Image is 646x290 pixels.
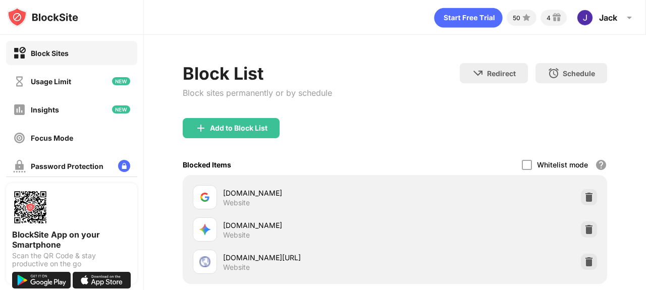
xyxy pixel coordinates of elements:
[31,105,59,114] div: Insights
[31,162,103,170] div: Password Protection
[487,69,516,78] div: Redirect
[547,14,551,22] div: 4
[223,220,395,230] div: [DOMAIN_NAME]
[112,77,130,85] img: new-icon.svg
[7,7,78,27] img: logo-blocksite.svg
[537,160,588,169] div: Whitelist mode
[199,223,211,236] img: favicons
[183,88,332,98] div: Block sites permanently or by schedule
[12,252,131,268] div: Scan the QR Code & stay productive on the go
[31,134,73,142] div: Focus Mode
[13,132,26,144] img: focus-off.svg
[223,230,250,240] div: Website
[210,124,267,132] div: Add to Block List
[223,198,250,207] div: Website
[12,229,131,250] div: BlockSite App on your Smartphone
[118,160,130,172] img: lock-menu.svg
[599,13,617,23] div: Jack
[31,49,69,57] div: Block Sites
[13,103,26,116] img: insights-off.svg
[183,63,332,84] div: Block List
[13,47,26,60] img: block-on.svg
[31,77,71,86] div: Usage Limit
[199,256,211,268] img: favicons
[12,189,48,225] img: options-page-qr-code.png
[434,8,503,28] div: animation
[563,69,595,78] div: Schedule
[513,14,520,22] div: 50
[73,272,131,288] img: download-on-the-app-store.svg
[223,188,395,198] div: [DOMAIN_NAME]
[223,263,250,272] div: Website
[577,10,593,26] img: ACg8ocKY-fYoswojyCqqmLIW6V7YvJPtMtpdOWLFYLV9nbteTdnQ1w=s96-c
[199,191,211,203] img: favicons
[112,105,130,113] img: new-icon.svg
[12,272,71,288] img: get-it-on-google-play.svg
[13,160,26,172] img: password-protection-off.svg
[13,75,26,88] img: time-usage-off.svg
[223,252,395,263] div: [DOMAIN_NAME][URL]
[520,12,532,24] img: points-small.svg
[551,12,563,24] img: reward-small.svg
[183,160,231,169] div: Blocked Items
